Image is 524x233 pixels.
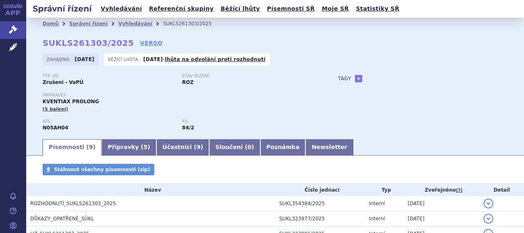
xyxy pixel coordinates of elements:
button: detail [483,199,493,208]
a: Vyhledávání [98,3,145,14]
a: Poznámka [260,139,306,156]
p: - [143,56,266,63]
strong: SUKLS261303/2025 [43,38,134,48]
a: Newsletter [305,139,353,156]
a: Referenční skupiny [147,3,216,14]
a: Přípravky (5) [102,139,156,156]
strong: [DATE] [143,57,163,62]
strong: antipsychotika třetí volby - speciální, p.o. [182,125,194,131]
span: KVENTIAX PROLONG [43,99,99,104]
h2: Správní řízení [26,3,98,14]
strong: [DATE] [75,57,95,62]
a: Účastníci (9) [156,139,209,156]
a: Běžící lhůty [218,3,262,14]
p: Typ SŘ: [43,74,174,79]
a: VERSO [140,39,163,47]
a: Domů [43,21,59,27]
p: ATC: [43,119,174,124]
a: Sloučení (0) [209,139,260,156]
span: Běžící lhůta: [108,56,141,63]
abbr: (?) [456,188,463,193]
a: Správní řízení [69,21,108,27]
span: 5 [144,144,148,150]
a: + [355,75,362,82]
span: ROZHODNUTÍ_SUKLS261303_2025 [30,201,116,206]
th: Název [26,184,275,196]
th: Detail [479,184,524,196]
th: Typ [365,184,404,196]
a: Písemnosti (9) [43,139,102,156]
th: Číslo jednací [275,184,365,196]
span: Interní [369,216,385,222]
span: 9 [89,144,93,150]
p: RS: [182,119,314,124]
strong: KVETIAPIN [43,125,68,131]
span: (5 balení) [43,106,68,112]
li: SUKLS261303/2025 [163,18,222,30]
strong: ROZ [182,79,194,85]
a: Písemnosti SŘ [264,3,317,14]
h3: Tagy [338,74,351,84]
a: Statistiky SŘ [353,3,402,14]
span: Stáhnout všechny písemnosti (zip) [54,167,150,172]
span: 0 [247,144,251,150]
a: lhůta na odvolání proti rozhodnutí [165,57,266,62]
span: 9 [196,144,201,150]
p: Přípravky: [43,93,322,98]
span: Interní [369,201,385,206]
span: DŮKAZY_OPATŘENÉ_SÚKL [30,216,94,222]
td: [DATE] [404,196,479,211]
a: Moje SŘ [319,3,351,14]
strong: Zrušení - VaPÚ [43,79,84,85]
td: SUKL354384/2025 [275,196,365,211]
th: Zveřejněno [404,184,479,196]
td: SUKL323977/2025 [275,211,365,226]
td: [DATE] [404,211,479,226]
button: detail [483,214,493,224]
span: Zahájeno: [47,56,72,63]
a: Stáhnout všechny písemnosti (zip) [43,164,154,175]
a: Vyhledávání [118,21,152,27]
p: Stav řízení: [182,74,314,79]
